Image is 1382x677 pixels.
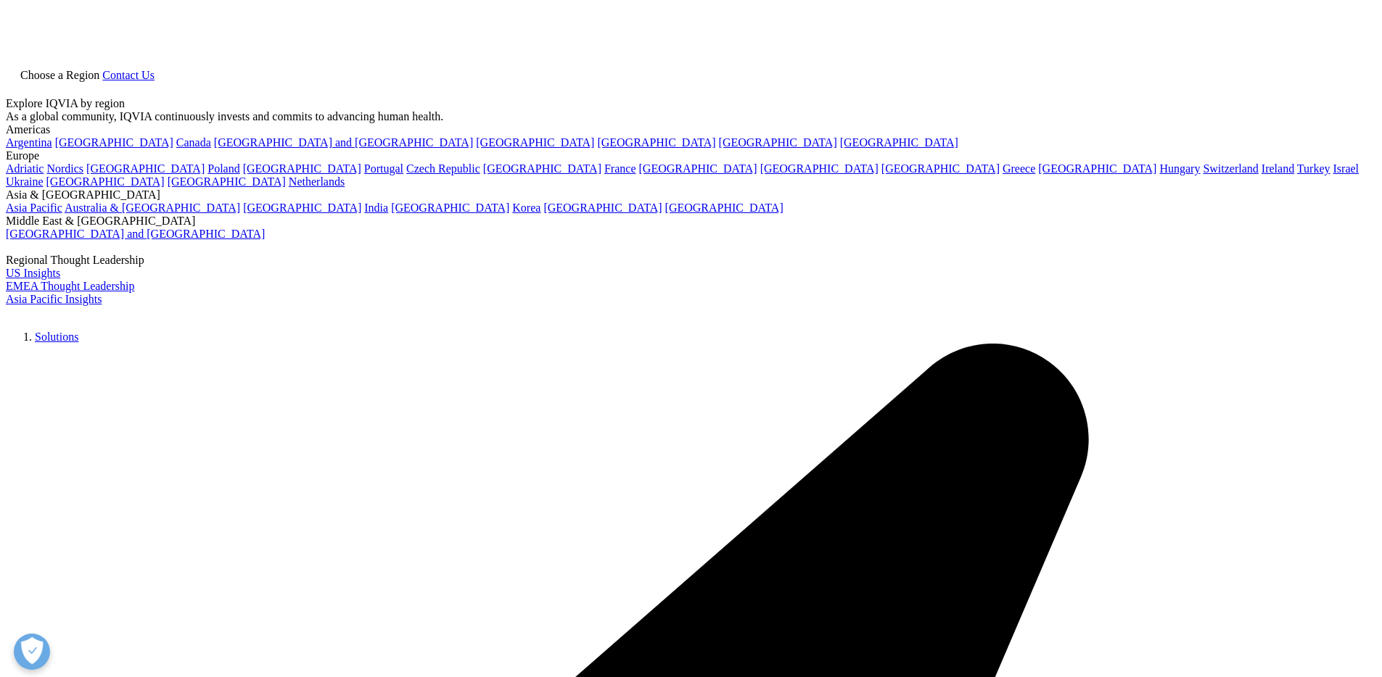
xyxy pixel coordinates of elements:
[6,280,134,292] a: EMEA Thought Leadership
[483,162,601,175] a: [GEOGRAPHIC_DATA]
[6,254,1376,267] div: Regional Thought Leadership
[604,162,636,175] a: France
[207,162,239,175] a: Poland
[881,162,1000,175] a: [GEOGRAPHIC_DATA]
[597,136,715,149] a: [GEOGRAPHIC_DATA]
[86,162,205,175] a: [GEOGRAPHIC_DATA]
[55,136,173,149] a: [GEOGRAPHIC_DATA]
[46,162,83,175] a: Nordics
[6,228,265,240] a: [GEOGRAPHIC_DATA] and [GEOGRAPHIC_DATA]
[364,162,403,175] a: Portugal
[176,136,211,149] a: Canada
[20,69,99,81] span: Choose a Region
[6,188,1376,202] div: Asia & [GEOGRAPHIC_DATA]
[6,215,1376,228] div: Middle East & [GEOGRAPHIC_DATA]
[46,175,165,188] a: [GEOGRAPHIC_DATA]
[6,175,44,188] a: Ukraine
[476,136,594,149] a: [GEOGRAPHIC_DATA]
[665,202,783,214] a: [GEOGRAPHIC_DATA]
[6,123,1376,136] div: Americas
[512,202,540,214] a: Korea
[840,136,958,149] a: [GEOGRAPHIC_DATA]
[6,202,62,214] a: Asia Pacific
[102,69,155,81] a: Contact Us
[1003,162,1035,175] a: Greece
[406,162,480,175] a: Czech Republic
[35,331,78,343] a: Solutions
[289,175,345,188] a: Netherlands
[168,175,286,188] a: [GEOGRAPHIC_DATA]
[1038,162,1156,175] a: [GEOGRAPHIC_DATA]
[6,267,60,279] a: US Insights
[243,162,361,175] a: [GEOGRAPHIC_DATA]
[214,136,473,149] a: [GEOGRAPHIC_DATA] and [GEOGRAPHIC_DATA]
[6,97,1376,110] div: Explore IQVIA by region
[1159,162,1200,175] a: Hungary
[543,202,662,214] a: [GEOGRAPHIC_DATA]
[1262,162,1294,175] a: Ireland
[719,136,837,149] a: [GEOGRAPHIC_DATA]
[6,162,44,175] a: Adriatic
[760,162,879,175] a: [GEOGRAPHIC_DATA]
[243,202,361,214] a: [GEOGRAPHIC_DATA]
[6,136,52,149] a: Argentina
[364,202,388,214] a: India
[6,110,1376,123] div: As a global community, IQVIA continuously invests and commits to advancing human health.
[6,293,102,305] a: Asia Pacific Insights
[1203,162,1258,175] a: Switzerland
[65,202,240,214] a: Australia & [GEOGRAPHIC_DATA]
[1333,162,1360,175] a: Israel
[639,162,757,175] a: [GEOGRAPHIC_DATA]
[14,634,50,670] button: Abrir preferencias
[6,149,1376,162] div: Europe
[391,202,509,214] a: [GEOGRAPHIC_DATA]
[1297,162,1330,175] a: Turkey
